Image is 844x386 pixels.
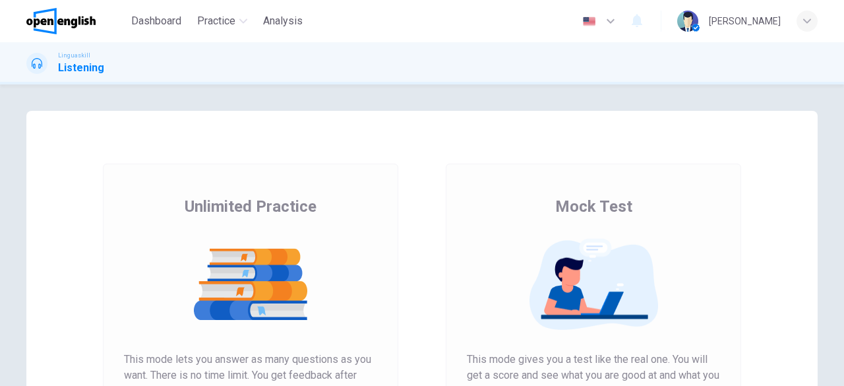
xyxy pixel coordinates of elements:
span: Dashboard [131,13,181,29]
span: Mock Test [555,196,632,217]
div: [PERSON_NAME] [709,13,781,29]
span: Unlimited Practice [185,196,316,217]
img: en [581,16,597,26]
span: Linguaskill [58,51,90,60]
h1: Listening [58,60,104,76]
a: OpenEnglish logo [26,8,126,34]
button: Analysis [258,9,308,33]
button: Dashboard [126,9,187,33]
span: Practice [197,13,235,29]
button: Practice [192,9,253,33]
img: OpenEnglish logo [26,8,96,34]
img: Profile picture [677,11,698,32]
span: Analysis [263,13,303,29]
